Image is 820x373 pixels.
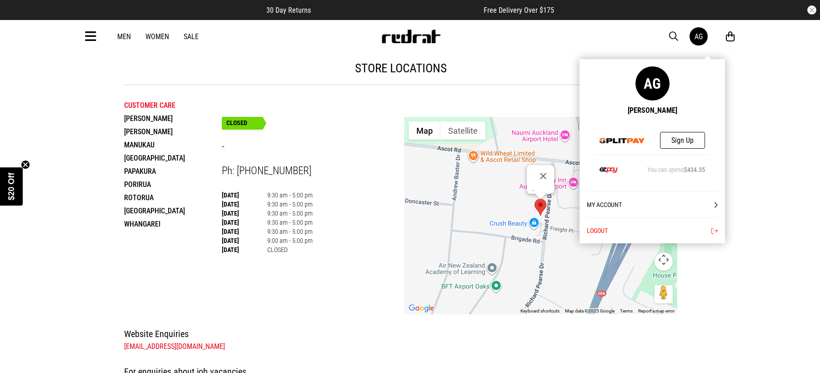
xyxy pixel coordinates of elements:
td: 9:30 am - 5:00 pm [267,200,313,209]
button: Close teaser [21,160,30,169]
h3: - [222,140,404,154]
th: [DATE] [222,200,267,209]
iframe: Customer reviews powered by Trustpilot [329,5,465,15]
img: Google [406,302,436,314]
h4: Website Enquiries [124,327,678,341]
li: Papakura [124,165,222,178]
th: [DATE] [222,218,267,227]
td: 9:30 am - 5:00 pm [267,218,313,227]
a: Sign Up [660,132,705,149]
li: Rotorua [124,191,222,204]
div: CLOSED [222,117,263,130]
td: 9:30 am - 5:00 pm [267,191,313,200]
button: Drag Pegman onto the map to open Street View [655,285,673,303]
div: - [532,187,554,194]
a: Report a map error [638,308,675,313]
th: [DATE] [222,191,267,200]
span: 30 Day Returns [266,6,311,15]
span: Free Delivery Over $175 [484,6,554,15]
span: Ph: [PHONE_NUMBER] [222,165,311,177]
button: Logout [587,217,718,243]
a: My Account [587,192,718,217]
button: Keyboard shortcuts [520,308,560,314]
div: AG [635,66,670,101]
a: Open this area in Google Maps (opens a new window) [406,302,436,314]
li: Porirua [124,178,222,191]
img: Splitpay [600,138,645,143]
a: [EMAIL_ADDRESS][DOMAIN_NAME] [124,342,225,351]
a: Sale [184,32,199,41]
span: Map data ©2025 Google [565,308,615,313]
div: [PERSON_NAME] [628,106,677,115]
button: Map camera controls [655,252,673,271]
td: CLOSED [267,245,313,254]
td: 9:30 am - 5:00 pm [267,209,313,218]
li: Manukau [124,138,222,151]
td: 9:30 am - 5:00 pm [267,227,313,236]
a: Women [145,32,169,41]
a: Terms (opens in new tab) [620,308,633,313]
span: $434.35 [684,166,705,173]
li: [GEOGRAPHIC_DATA] [124,151,222,165]
li: [GEOGRAPHIC_DATA] [124,204,222,217]
li: Customer Care [124,99,222,112]
th: [DATE] [222,245,267,254]
button: Show satellite imagery [440,121,485,140]
img: Ezpay [600,167,618,173]
div: AG [695,32,703,41]
button: Show street map [409,121,440,140]
li: [PERSON_NAME] [124,112,222,125]
img: Redrat logo [381,30,441,43]
th: [DATE] [222,236,267,245]
th: [DATE] [222,209,267,218]
a: Men [117,32,131,41]
li: [PERSON_NAME] [124,125,222,138]
th: [DATE] [222,227,267,236]
span: $20 Off [7,172,16,200]
li: Whangarei [124,217,222,231]
button: Close [532,165,554,187]
h1: store locations [124,61,678,76]
td: 9:00 am - 5:00 pm [267,236,313,245]
div: You can spend [647,166,705,173]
